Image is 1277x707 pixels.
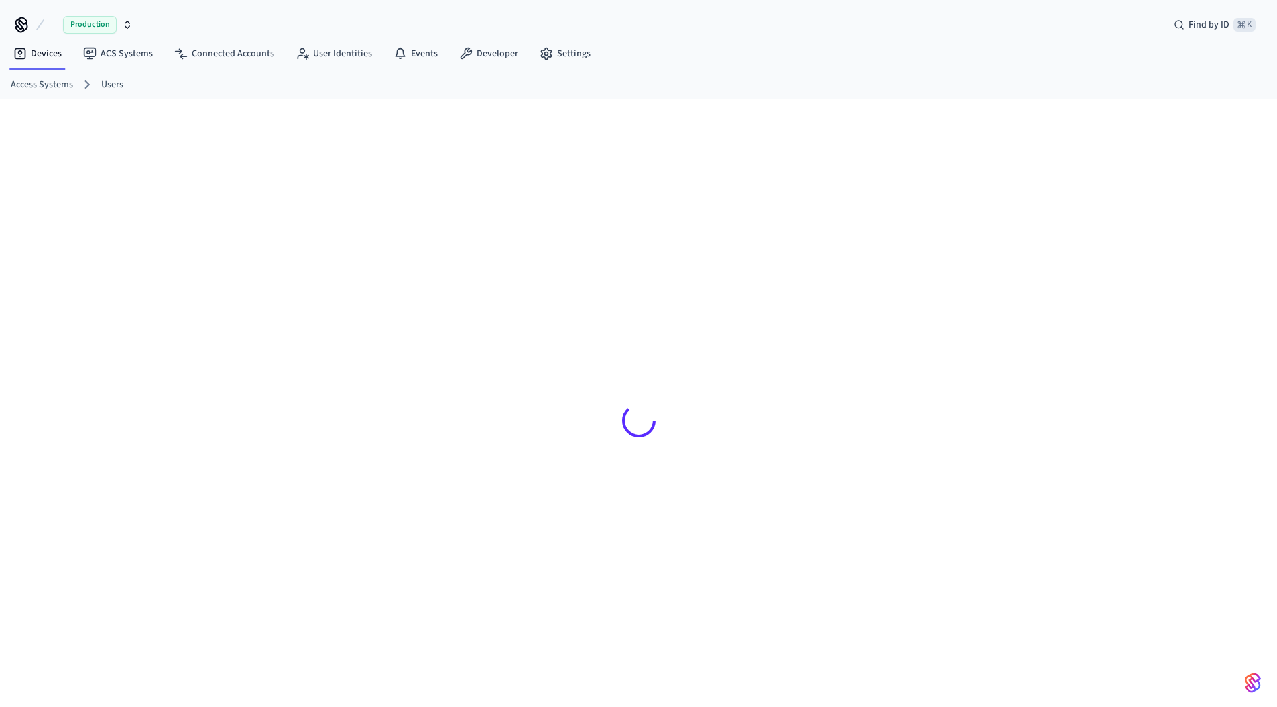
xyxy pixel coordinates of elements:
[72,42,164,66] a: ACS Systems
[101,78,123,92] a: Users
[1163,13,1266,37] div: Find by ID⌘ K
[1189,18,1229,32] span: Find by ID
[529,42,601,66] a: Settings
[383,42,448,66] a: Events
[63,16,117,34] span: Production
[164,42,285,66] a: Connected Accounts
[1245,672,1261,694] img: SeamLogoGradient.69752ec5.svg
[3,42,72,66] a: Devices
[448,42,529,66] a: Developer
[285,42,383,66] a: User Identities
[11,78,73,92] a: Access Systems
[1233,18,1256,32] span: ⌘ K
